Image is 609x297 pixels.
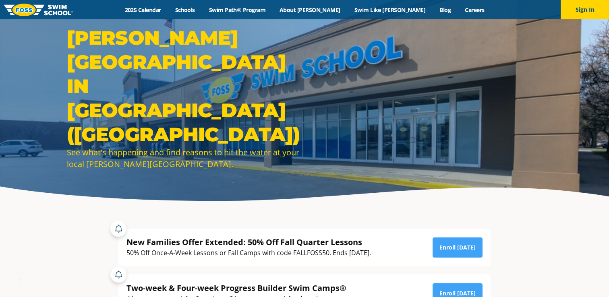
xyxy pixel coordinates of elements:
[67,146,300,170] div: See what's happening and find reasons to hit the water at your local [PERSON_NAME][GEOGRAPHIC_DATA].
[433,237,483,258] a: Enroll [DATE]
[4,4,73,16] img: FOSS Swim School Logo
[273,6,348,14] a: About [PERSON_NAME]
[347,6,433,14] a: Swim Like [PERSON_NAME]
[126,237,371,248] div: New Families Offer Extended: 50% Off Fall Quarter Lessons
[168,6,202,14] a: Schools
[202,6,272,14] a: Swim Path® Program
[118,6,168,14] a: 2025 Calendar
[458,6,491,14] a: Careers
[126,248,371,258] div: 50% Off Once-A-Week Lessons or Fall Camps with code FALLFOSS50. Ends [DATE].
[126,283,346,293] div: Two-week & Four-week Progress Builder Swim Camps®
[16,271,25,283] div: TOP
[433,6,458,14] a: Blog
[67,26,300,146] h1: [PERSON_NAME][GEOGRAPHIC_DATA] in [GEOGRAPHIC_DATA] ([GEOGRAPHIC_DATA])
